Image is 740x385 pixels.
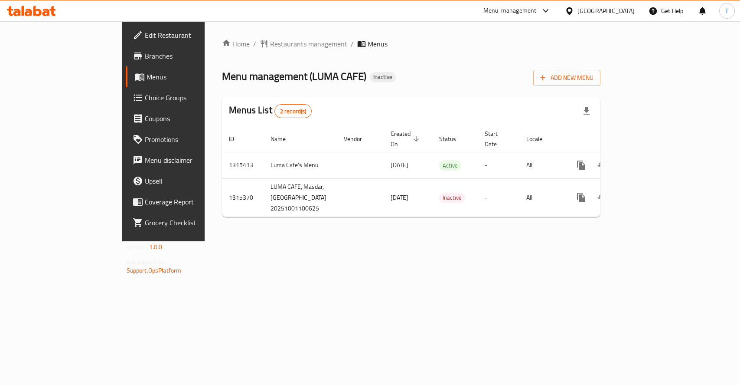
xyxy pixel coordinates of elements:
[571,155,592,176] button: more
[145,92,239,103] span: Choice Groups
[725,6,728,16] span: T
[145,217,239,228] span: Grocery Checklist
[391,159,408,171] span: [DATE]
[145,176,239,186] span: Upsell
[483,6,537,16] div: Menu-management
[229,104,312,118] h2: Menus List
[126,129,246,150] a: Promotions
[592,187,613,208] button: Change Status
[126,87,246,108] a: Choice Groups
[126,66,246,87] a: Menus
[275,107,312,115] span: 2 record(s)
[533,70,600,86] button: Add New Menu
[391,192,408,203] span: [DATE]
[222,39,600,49] nav: breadcrumb
[519,178,564,217] td: All
[271,134,297,144] span: Name
[127,265,182,276] a: Support.OpsPlatform
[145,113,239,124] span: Coupons
[344,134,373,144] span: Vendor
[571,187,592,208] button: more
[540,72,593,83] span: Add New Menu
[127,241,148,253] span: Version:
[485,128,509,149] span: Start Date
[229,134,245,144] span: ID
[391,128,422,149] span: Created On
[126,25,246,46] a: Edit Restaurant
[253,39,256,49] li: /
[145,51,239,61] span: Branches
[576,101,597,122] div: Export file
[519,152,564,178] td: All
[264,152,337,178] td: Luma Cafe's Menu
[439,193,465,203] span: Inactive
[145,134,239,145] span: Promotions
[478,178,519,217] td: -
[274,104,312,118] div: Total records count
[564,126,661,152] th: Actions
[149,241,163,253] span: 1.0.0
[126,150,246,171] a: Menu disclaimer
[147,72,239,82] span: Menus
[351,39,354,49] li: /
[145,197,239,207] span: Coverage Report
[222,126,661,217] table: enhanced table
[577,6,635,16] div: [GEOGRAPHIC_DATA]
[126,46,246,66] a: Branches
[145,30,239,40] span: Edit Restaurant
[526,134,554,144] span: Locale
[222,66,366,86] span: Menu management ( LUMA CAFE )
[264,178,337,217] td: LUMA CAFE, Masdar,[GEOGRAPHIC_DATA] 20251001100625
[439,134,467,144] span: Status
[370,72,396,82] div: Inactive
[592,155,613,176] button: Change Status
[270,39,347,49] span: Restaurants management
[126,191,246,212] a: Coverage Report
[368,39,388,49] span: Menus
[260,39,347,49] a: Restaurants management
[126,108,246,129] a: Coupons
[370,73,396,81] span: Inactive
[126,212,246,233] a: Grocery Checklist
[478,152,519,178] td: -
[126,171,246,191] a: Upsell
[439,193,465,203] div: Inactive
[439,161,461,171] span: Active
[127,256,166,267] span: Get support on:
[145,155,239,165] span: Menu disclaimer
